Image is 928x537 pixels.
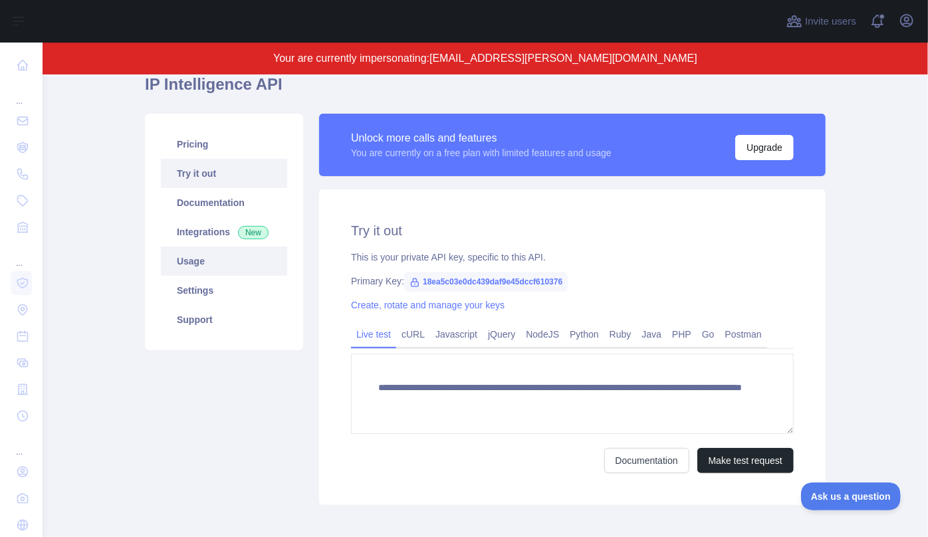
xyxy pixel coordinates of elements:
[351,130,612,146] div: Unlock more calls and features
[735,135,794,160] button: Upgrade
[430,324,483,345] a: Javascript
[697,448,794,473] button: Make test request
[161,130,287,159] a: Pricing
[637,324,667,345] a: Java
[161,159,287,188] a: Try it out
[145,74,826,106] h1: IP Intelligence API
[604,448,689,473] a: Documentation
[351,251,794,264] div: This is your private API key, specific to this API.
[564,324,604,345] a: Python
[161,217,287,247] a: Integrations New
[351,324,396,345] a: Live test
[351,146,612,160] div: You are currently on a free plan with limited features and usage
[667,324,697,345] a: PHP
[11,80,32,106] div: ...
[720,324,767,345] a: Postman
[805,14,856,29] span: Invite users
[161,188,287,217] a: Documentation
[604,324,637,345] a: Ruby
[161,247,287,276] a: Usage
[784,11,859,32] button: Invite users
[238,226,269,239] span: New
[429,53,697,64] span: [EMAIL_ADDRESS][PERSON_NAME][DOMAIN_NAME]
[801,483,901,510] iframe: Toggle Customer Support
[396,324,430,345] a: cURL
[11,431,32,457] div: ...
[351,274,794,288] div: Primary Key:
[483,324,521,345] a: jQuery
[521,324,564,345] a: NodeJS
[404,272,568,292] span: 18ea5c03e0dc439daf9e45dccf610376
[161,276,287,305] a: Settings
[161,305,287,334] a: Support
[11,242,32,268] div: ...
[351,300,505,310] a: Create, rotate and manage your keys
[697,324,720,345] a: Go
[351,221,794,240] h2: Try it out
[273,53,429,64] span: Your are currently impersonating:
